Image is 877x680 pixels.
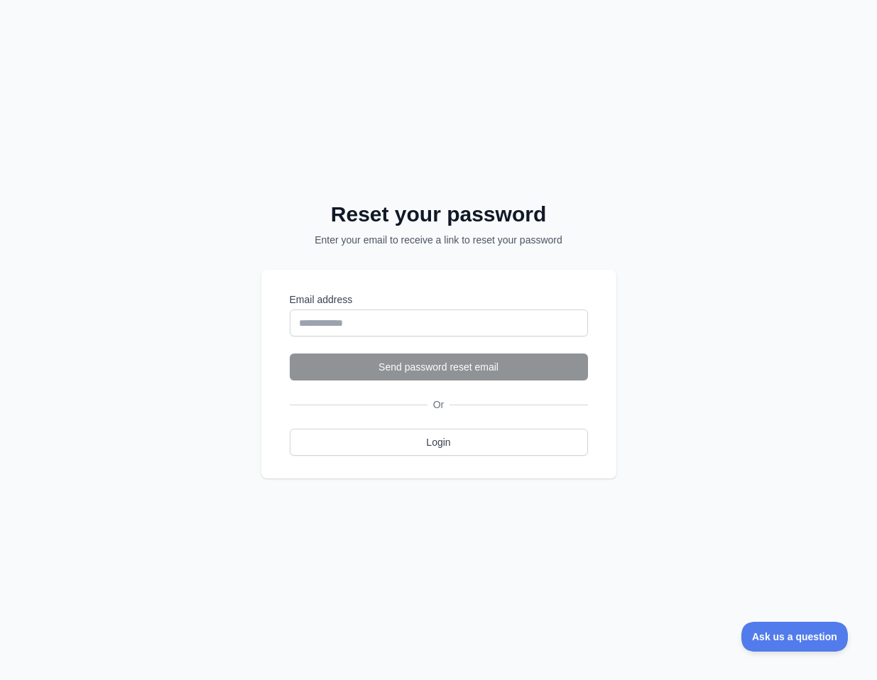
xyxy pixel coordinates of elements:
[280,202,598,227] h2: Reset your password
[290,292,588,307] label: Email address
[290,353,588,380] button: Send password reset email
[280,233,598,247] p: Enter your email to receive a link to reset your password
[741,622,849,652] iframe: Toggle Customer Support
[427,397,450,412] span: Or
[290,429,588,456] a: Login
